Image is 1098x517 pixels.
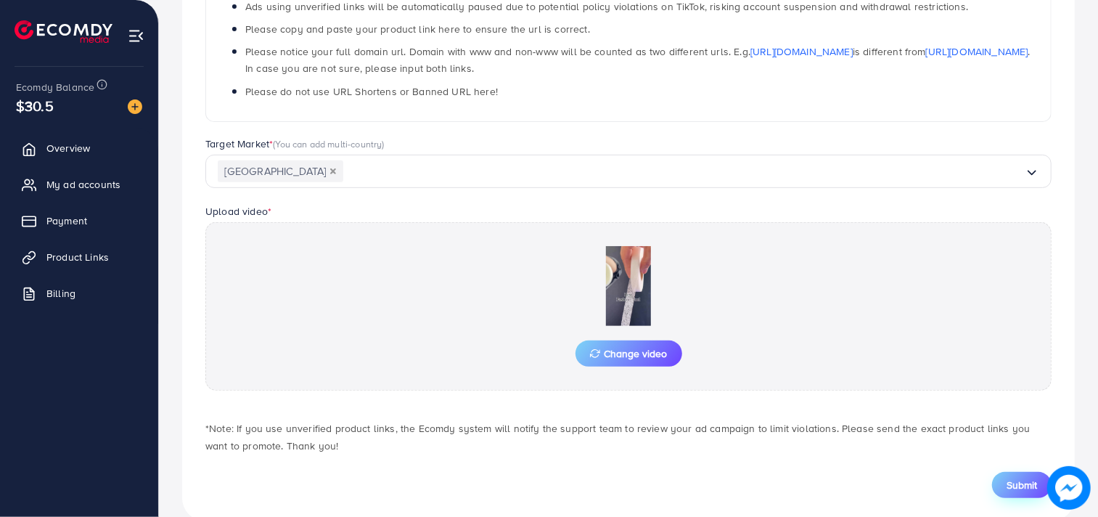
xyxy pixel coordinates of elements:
[575,341,682,367] button: Change video
[1007,478,1037,492] span: Submit
[245,44,1031,76] span: Please notice your full domain url. Domain with www and non-www will be counted as two different ...
[11,206,147,235] a: Payment
[46,177,120,192] span: My ad accounts
[556,246,701,326] img: Preview Image
[329,168,337,175] button: Deselect Pakistan
[205,155,1052,189] div: Search for option
[46,286,75,301] span: Billing
[46,213,87,228] span: Payment
[1047,466,1091,510] img: image
[245,84,498,99] span: Please do not use URL Shortens or Banned URL here!
[926,44,1028,59] a: [URL][DOMAIN_NAME]
[750,44,853,59] a: [URL][DOMAIN_NAME]
[992,472,1052,498] button: Submit
[15,20,112,43] img: logo
[218,160,343,183] span: [GEOGRAPHIC_DATA]
[273,137,384,150] span: (You can add multi-country)
[128,28,144,44] img: menu
[590,349,668,359] span: Change video
[11,243,147,272] a: Product Links
[245,22,590,36] span: Please copy and paste your product link here to ensure the url is correct.
[46,250,109,264] span: Product Links
[205,137,385,151] label: Target Market
[16,95,54,116] span: $30.5
[11,134,147,163] a: Overview
[11,170,147,199] a: My ad accounts
[11,279,147,308] a: Billing
[205,204,271,219] label: Upload video
[205,420,1052,455] p: *Note: If you use unverified product links, the Ecomdy system will notify the support team to rev...
[16,80,94,94] span: Ecomdy Balance
[343,160,1025,183] input: Search for option
[46,141,90,155] span: Overview
[128,99,142,114] img: image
